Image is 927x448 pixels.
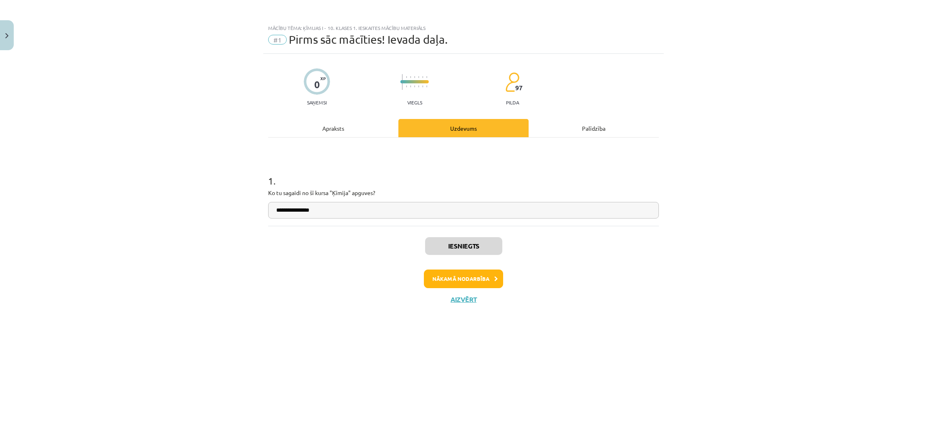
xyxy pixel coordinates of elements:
p: pilda [506,100,519,105]
span: Pirms sāc mācīties! Ievada daļa. [289,33,448,46]
img: students-c634bb4e5e11cddfef0936a35e636f08e4e9abd3cc4e673bd6f9a4125e45ecb1.svg [505,72,519,92]
img: icon-short-line-57e1e144782c952c97e751825c79c345078a6d821885a25fce030b3d8c18986b.svg [414,76,415,78]
img: icon-short-line-57e1e144782c952c97e751825c79c345078a6d821885a25fce030b3d8c18986b.svg [422,85,423,87]
button: Aizvērt [448,295,479,304]
img: icon-short-line-57e1e144782c952c97e751825c79c345078a6d821885a25fce030b3d8c18986b.svg [422,76,423,78]
span: 97 [515,84,523,91]
img: icon-short-line-57e1e144782c952c97e751825c79c345078a6d821885a25fce030b3d8c18986b.svg [406,76,407,78]
img: icon-short-line-57e1e144782c952c97e751825c79c345078a6d821885a25fce030b3d8c18986b.svg [410,76,411,78]
button: Iesniegts [425,237,502,255]
p: Saņemsi [304,100,330,105]
button: Nākamā nodarbība [424,270,503,288]
img: icon-close-lesson-0947bae3869378f0d4975bcd49f059093ad1ed9edebbc8119c70593378902aed.svg [5,33,8,38]
h1: 1 . [268,161,659,186]
div: Uzdevums [398,119,529,137]
p: Viegls [407,100,422,105]
p: Ko tu sagaidi no šī kursa "Ķīmija" apguves? [268,189,659,197]
span: #1 [268,35,287,45]
img: icon-short-line-57e1e144782c952c97e751825c79c345078a6d821885a25fce030b3d8c18986b.svg [406,85,407,87]
div: 0 [314,79,320,90]
span: XP [320,76,326,81]
img: icon-short-line-57e1e144782c952c97e751825c79c345078a6d821885a25fce030b3d8c18986b.svg [414,85,415,87]
img: icon-short-line-57e1e144782c952c97e751825c79c345078a6d821885a25fce030b3d8c18986b.svg [418,85,419,87]
div: Apraksts [268,119,398,137]
div: Mācību tēma: Ķīmijas i - 10. klases 1. ieskaites mācību materiāls [268,25,659,31]
img: icon-long-line-d9ea69661e0d244f92f715978eff75569469978d946b2353a9bb055b3ed8787d.svg [402,74,403,90]
div: Palīdzība [529,119,659,137]
img: icon-short-line-57e1e144782c952c97e751825c79c345078a6d821885a25fce030b3d8c18986b.svg [426,85,427,87]
img: icon-short-line-57e1e144782c952c97e751825c79c345078a6d821885a25fce030b3d8c18986b.svg [410,85,411,87]
img: icon-short-line-57e1e144782c952c97e751825c79c345078a6d821885a25fce030b3d8c18986b.svg [418,76,419,78]
img: icon-short-line-57e1e144782c952c97e751825c79c345078a6d821885a25fce030b3d8c18986b.svg [426,76,427,78]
